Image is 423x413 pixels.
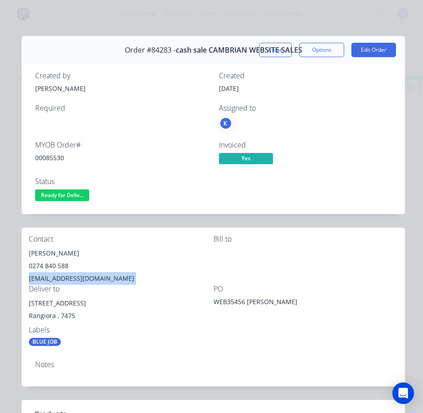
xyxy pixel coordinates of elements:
div: Created by [35,72,208,80]
div: [PERSON_NAME] [35,84,208,93]
span: Ready for Deliv... [35,189,89,201]
div: Assigned to [219,104,392,112]
button: Edit Order [351,43,396,57]
div: BLUE JOB [29,338,61,346]
div: [PERSON_NAME]0274 840 588[EMAIL_ADDRESS][DOMAIN_NAME] [29,247,214,285]
div: [PERSON_NAME] [29,247,214,260]
div: Invoiced [219,141,392,149]
div: Required [35,104,208,112]
div: 0274 840 588 [29,260,214,272]
div: Deliver to [29,285,214,293]
div: [STREET_ADDRESS]Rangiora , 7475 [29,297,214,326]
div: [EMAIL_ADDRESS][DOMAIN_NAME] [29,272,214,285]
div: PO [214,285,398,293]
button: Options [299,43,344,57]
span: cash sale CAMBRIAN WEBSITE SALES [176,46,302,54]
button: Ready for Deliv... [35,189,89,203]
div: Labels [29,326,214,334]
div: Contact [29,235,214,243]
div: Bill to [214,235,398,243]
span: Yes [219,153,273,164]
div: 00085530 [35,153,208,162]
span: Order #84283 - [125,46,176,54]
span: [DATE] [219,84,239,93]
div: [STREET_ADDRESS] [29,297,214,310]
div: Open Intercom Messenger [392,382,414,404]
div: Status [35,177,208,186]
button: Close [259,43,292,57]
div: WEB35456 [PERSON_NAME] [214,297,326,310]
div: Notes [35,360,391,369]
div: Rangiora , 7475 [29,310,214,322]
div: Created [219,72,392,80]
div: MYOB Order # [35,141,208,149]
button: K [219,117,232,130]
